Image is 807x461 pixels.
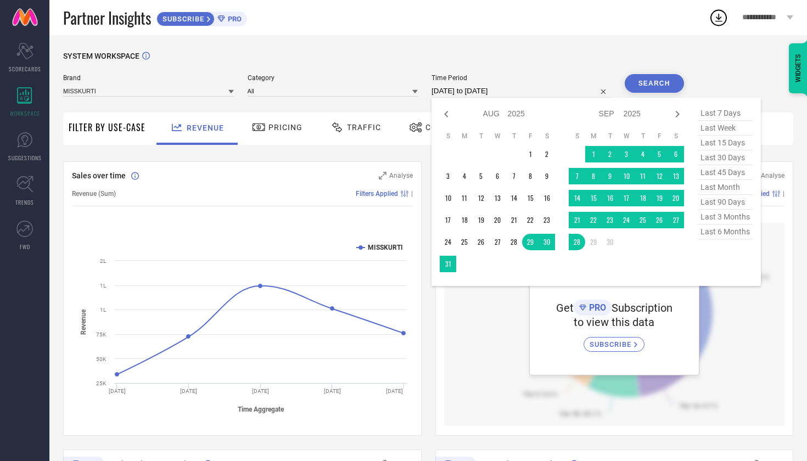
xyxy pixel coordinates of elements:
[489,212,506,228] td: Wed Aug 20 2025
[456,212,473,228] td: Mon Aug 18 2025
[668,168,684,184] td: Sat Sep 13 2025
[72,171,126,180] span: Sales over time
[8,154,42,162] span: SUGGESTIONS
[431,85,611,98] input: Select time period
[585,132,602,140] th: Monday
[651,168,668,184] td: Fri Sep 12 2025
[389,172,413,179] span: Analyse
[625,74,684,93] button: Search
[440,256,456,272] td: Sun Aug 31 2025
[440,108,453,121] div: Previous month
[590,340,634,348] span: SUBSCRIBE
[368,244,403,251] text: MISSKURTI
[585,146,602,162] td: Mon Sep 01 2025
[440,190,456,206] td: Sun Aug 10 2025
[506,168,522,184] td: Thu Aug 07 2025
[539,212,555,228] td: Sat Aug 23 2025
[651,146,668,162] td: Fri Sep 05 2025
[668,146,684,162] td: Sat Sep 06 2025
[602,212,618,228] td: Tue Sep 23 2025
[602,146,618,162] td: Tue Sep 02 2025
[668,212,684,228] td: Sat Sep 27 2025
[386,388,403,394] text: [DATE]
[698,224,753,239] span: last 6 months
[156,9,247,26] a: SUBSCRIBEPRO
[157,15,207,23] span: SUBSCRIBE
[252,388,269,394] text: [DATE]
[569,234,585,250] td: Sun Sep 28 2025
[698,165,753,180] span: last 45 days
[347,123,381,132] span: Traffic
[268,123,302,132] span: Pricing
[522,190,539,206] td: Fri Aug 15 2025
[783,190,784,198] span: |
[698,180,753,195] span: last month
[522,132,539,140] th: Friday
[440,132,456,140] th: Sunday
[668,132,684,140] th: Saturday
[489,168,506,184] td: Wed Aug 06 2025
[63,74,234,82] span: Brand
[698,210,753,224] span: last 3 months
[539,234,555,250] td: Sat Aug 30 2025
[356,190,398,198] span: Filters Applied
[586,302,606,313] span: PRO
[473,132,489,140] th: Tuesday
[9,65,41,73] span: SCORECARDS
[96,380,107,386] text: 25K
[602,234,618,250] td: Tue Sep 30 2025
[96,356,107,362] text: 50K
[761,172,784,179] span: Analyse
[100,258,107,264] text: 2L
[425,123,479,132] span: Conversion
[180,388,197,394] text: [DATE]
[618,132,635,140] th: Wednesday
[569,212,585,228] td: Sun Sep 21 2025
[698,150,753,165] span: last 30 days
[456,132,473,140] th: Monday
[602,168,618,184] td: Tue Sep 09 2025
[585,168,602,184] td: Mon Sep 08 2025
[379,172,386,179] svg: Zoom
[539,190,555,206] td: Sat Aug 16 2025
[698,136,753,150] span: last 15 days
[248,74,418,82] span: Category
[431,74,611,82] span: Time Period
[585,212,602,228] td: Mon Sep 22 2025
[602,190,618,206] td: Tue Sep 16 2025
[506,190,522,206] td: Thu Aug 14 2025
[569,168,585,184] td: Sun Sep 07 2025
[539,146,555,162] td: Sat Aug 02 2025
[698,106,753,121] span: last 7 days
[506,234,522,250] td: Thu Aug 28 2025
[473,234,489,250] td: Tue Aug 26 2025
[539,168,555,184] td: Sat Aug 09 2025
[585,190,602,206] td: Mon Sep 15 2025
[80,308,87,334] tspan: Revenue
[651,190,668,206] td: Fri Sep 19 2025
[612,301,672,314] span: Subscription
[456,190,473,206] td: Mon Aug 11 2025
[585,234,602,250] td: Mon Sep 29 2025
[618,146,635,162] td: Wed Sep 03 2025
[522,212,539,228] td: Fri Aug 22 2025
[456,234,473,250] td: Mon Aug 25 2025
[698,195,753,210] span: last 90 days
[96,331,107,338] text: 75K
[618,168,635,184] td: Wed Sep 10 2025
[635,168,651,184] td: Thu Sep 11 2025
[238,405,284,413] tspan: Time Aggregate
[671,108,684,121] div: Next month
[440,234,456,250] td: Sun Aug 24 2025
[635,132,651,140] th: Thursday
[539,132,555,140] th: Saturday
[709,8,728,27] div: Open download list
[668,190,684,206] td: Sat Sep 20 2025
[522,168,539,184] td: Fri Aug 08 2025
[100,283,107,289] text: 1L
[72,190,116,198] span: Revenue (Sum)
[506,132,522,140] th: Thursday
[506,212,522,228] td: Thu Aug 21 2025
[63,52,139,60] span: SYSTEM WORKSPACE
[651,132,668,140] th: Friday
